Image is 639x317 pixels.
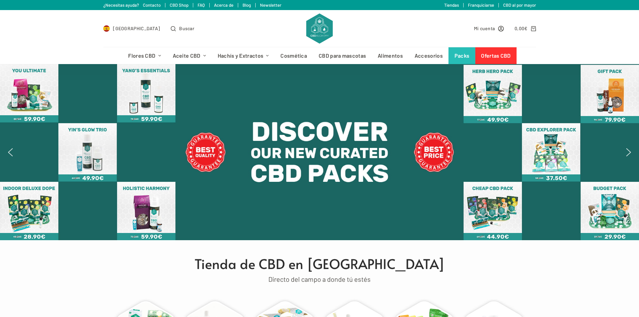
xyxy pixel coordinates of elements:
[212,47,275,64] a: Hachís y Extractos
[122,47,517,64] nav: Menú de cabecera
[214,2,233,8] a: Acerca de
[444,2,459,8] a: Tiendas
[107,254,533,274] h1: Tienda de CBD en [GEOGRAPHIC_DATA]
[113,24,160,32] span: [GEOGRAPHIC_DATA]
[468,2,494,8] a: Franquiciarse
[260,2,281,8] a: Newsletter
[306,13,332,44] img: CBD Alchemy
[448,47,475,64] a: Packs
[475,47,517,64] a: Ofertas CBD
[122,47,167,64] a: Flores CBD
[170,2,189,8] a: CBD Shop
[275,47,313,64] a: Cosmética
[515,24,536,32] a: Carro de compra
[171,24,194,32] button: Abrir formulario de búsqueda
[474,24,495,32] span: Mi cuenta
[167,47,212,64] a: Aceite CBD
[179,24,194,32] span: Buscar
[198,2,205,8] a: FAQ
[313,47,372,64] a: CBD para mascotas
[103,2,161,8] a: ¿Necesitas ayuda? Contacto
[107,274,533,285] p: Directo del campo a donde tú estés
[372,47,409,64] a: Alimentos
[103,24,160,32] a: Select Country
[503,2,536,8] a: CBD al por mayor
[243,2,251,8] a: Blog
[103,25,110,32] img: ES Flag
[623,147,634,158] img: next arrow
[515,25,528,31] bdi: 0,00
[5,147,16,158] img: previous arrow
[409,47,448,64] a: Accesorios
[524,25,527,31] span: €
[474,24,504,32] a: Mi cuenta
